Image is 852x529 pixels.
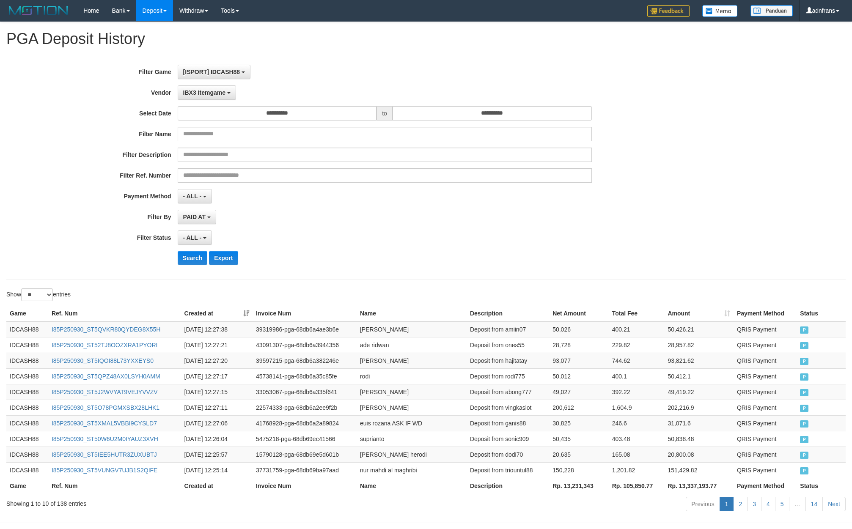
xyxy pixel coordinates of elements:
a: 1 [720,497,734,511]
td: 50,012 [549,368,609,384]
a: 5 [775,497,789,511]
td: 165.08 [609,447,665,462]
td: 150,228 [549,462,609,478]
span: PAID [800,436,808,443]
img: panduan.png [750,5,793,16]
th: Created at: activate to sort column ascending [181,306,253,321]
td: 22574333-pga-68db6a2ee9f2b [253,400,357,415]
button: PAID AT [178,210,216,224]
td: ade ridwan [357,337,467,353]
a: Previous [686,497,720,511]
td: [DATE] 12:27:20 [181,353,253,368]
td: [DATE] 12:25:57 [181,447,253,462]
th: Status [797,306,846,321]
a: I85P250930_ST5IQOI88L73YXXEYS0 [52,357,154,364]
span: PAID [800,358,808,365]
td: QRIS Payment [734,321,797,337]
td: QRIS Payment [734,337,797,353]
div: Showing 1 to 10 of 138 entries [6,496,349,508]
td: Deposit from ganis88 [467,415,549,431]
td: Deposit from sonic909 [467,431,549,447]
td: [DATE] 12:27:15 [181,384,253,400]
td: Deposit from vingkaslot [467,400,549,415]
td: Deposit from triountul88 [467,462,549,478]
td: Deposit from abong777 [467,384,549,400]
td: 5475218-pga-68db69ec41566 [253,431,357,447]
td: [PERSON_NAME] [357,384,467,400]
a: 4 [761,497,775,511]
th: Amount: activate to sort column ascending [664,306,734,321]
th: Name [357,306,467,321]
img: Feedback.jpg [647,5,690,17]
td: IDCASH88 [6,384,48,400]
td: 93,821.62 [664,353,734,368]
td: 41768928-pga-68db6a2a89824 [253,415,357,431]
td: nur mahdi al maghribi [357,462,467,478]
td: [PERSON_NAME] [357,321,467,337]
span: [ISPORT] IDCASH88 [183,69,240,75]
th: Name [357,478,467,493]
td: Deposit from hajitatay [467,353,549,368]
td: IDCASH88 [6,431,48,447]
td: 20,635 [549,447,609,462]
a: I85P250930_ST5XMAL5VBBI9CYSLD7 [52,420,157,427]
td: [DATE] 12:27:06 [181,415,253,431]
td: 50,435 [549,431,609,447]
span: PAID [800,405,808,412]
th: Description [467,306,549,321]
span: PAID [800,389,808,396]
td: 50,838.48 [664,431,734,447]
span: PAID [800,452,808,459]
th: Payment Method [734,478,797,493]
td: [DATE] 12:25:14 [181,462,253,478]
td: 31,071.6 [664,415,734,431]
td: [DATE] 12:27:11 [181,400,253,415]
td: QRIS Payment [734,368,797,384]
td: 50,426.21 [664,321,734,337]
th: Rp. 13,231,343 [549,478,609,493]
td: 392.22 [609,384,665,400]
th: Game [6,478,48,493]
td: 50,412.1 [664,368,734,384]
td: 30,825 [549,415,609,431]
td: 15790128-pga-68db69e5d601b [253,447,357,462]
th: Rp. 13,337,193.77 [664,478,734,493]
td: [PERSON_NAME] [357,400,467,415]
th: Invoice Num [253,306,357,321]
a: I85P250930_ST5VUNGV7UJB1S2QIFE [52,467,158,474]
select: Showentries [21,288,53,301]
th: Net Amount [549,306,609,321]
button: Export [209,251,238,265]
a: 3 [747,497,761,511]
td: QRIS Payment [734,415,797,431]
span: PAID [800,342,808,349]
td: IDCASH88 [6,400,48,415]
td: QRIS Payment [734,384,797,400]
h1: PGA Deposit History [6,30,846,47]
th: Rp. 105,850.77 [609,478,665,493]
a: I85P250930_ST5QVKR80QYDEG8X55H [52,326,161,333]
button: - ALL - [178,189,212,203]
td: 1,604.9 [609,400,665,415]
td: IDCASH88 [6,447,48,462]
span: PAID AT [183,214,206,220]
th: Ref. Num [48,306,181,321]
td: 33053067-pga-68db6a335f641 [253,384,357,400]
a: 14 [805,497,823,511]
th: Created at [181,478,253,493]
td: 202,216.9 [664,400,734,415]
th: Payment Method [734,306,797,321]
td: [DATE] 12:27:38 [181,321,253,337]
td: QRIS Payment [734,400,797,415]
td: rodi [357,368,467,384]
td: [PERSON_NAME] [357,353,467,368]
td: QRIS Payment [734,447,797,462]
img: MOTION_logo.png [6,4,71,17]
td: 151,429.82 [664,462,734,478]
td: 39319986-pga-68db6a4ae3b6e [253,321,357,337]
td: 20,800.08 [664,447,734,462]
label: Show entries [6,288,71,301]
td: 28,728 [549,337,609,353]
button: Search [178,251,208,265]
th: Status [797,478,846,493]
